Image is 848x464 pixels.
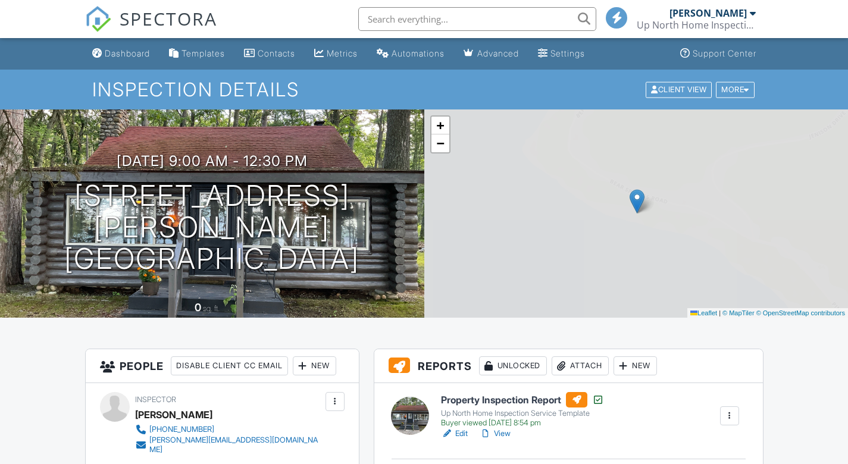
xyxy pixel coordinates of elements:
[164,43,230,65] a: Templates
[182,48,225,58] div: Templates
[19,180,405,274] h1: [STREET_ADDRESS] [PERSON_NAME][GEOGRAPHIC_DATA]
[441,392,604,407] h6: Property Inspection Report
[693,48,756,58] div: Support Center
[436,118,444,133] span: +
[392,48,445,58] div: Automations
[171,356,288,375] div: Disable Client CC Email
[533,43,590,65] a: Settings
[135,406,212,424] div: [PERSON_NAME]
[436,136,444,151] span: −
[690,309,717,316] a: Leaflet
[646,81,712,98] div: Client View
[149,425,214,434] div: [PHONE_NUMBER]
[441,418,604,428] div: Buyer viewed [DATE] 8:54 pm
[644,84,715,93] a: Client View
[441,392,604,428] a: Property Inspection Report Up North Home Inspection Service Template Buyer viewed [DATE] 8:54 pm
[374,349,763,383] h3: Reports
[309,43,362,65] a: Metrics
[441,428,468,440] a: Edit
[480,428,511,440] a: View
[120,6,217,31] span: SPECTORA
[550,48,585,58] div: Settings
[135,424,323,435] a: [PHONE_NUMBER]
[87,43,155,65] a: Dashboard
[614,356,657,375] div: New
[669,7,747,19] div: [PERSON_NAME]
[92,79,755,100] h1: Inspection Details
[105,48,150,58] div: Dashboard
[85,16,217,41] a: SPECTORA
[358,7,596,31] input: Search everything...
[477,48,519,58] div: Advanced
[756,309,845,316] a: © OpenStreetMap contributors
[203,304,220,313] span: sq. ft.
[431,134,449,152] a: Zoom out
[716,81,755,98] div: More
[195,301,201,313] div: 0
[675,43,761,65] a: Support Center
[552,356,609,375] div: Attach
[85,6,111,32] img: The Best Home Inspection Software - Spectora
[239,43,300,65] a: Contacts
[459,43,524,65] a: Advanced
[86,349,359,383] h3: People
[149,435,323,454] div: [PERSON_NAME][EMAIL_ADDRESS][DOMAIN_NAME]
[630,189,644,214] img: Marker
[431,117,449,134] a: Zoom in
[117,153,308,169] h3: [DATE] 9:00 am - 12:30 pm
[441,409,604,418] div: Up North Home Inspection Service Template
[637,19,756,31] div: Up North Home Inspection Services LLC
[372,43,449,65] a: Automations (Basic)
[479,356,547,375] div: Unlocked
[293,356,336,375] div: New
[258,48,295,58] div: Contacts
[327,48,358,58] div: Metrics
[135,435,323,454] a: [PERSON_NAME][EMAIL_ADDRESS][DOMAIN_NAME]
[719,309,721,316] span: |
[135,395,176,404] span: Inspector
[722,309,755,316] a: © MapTiler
